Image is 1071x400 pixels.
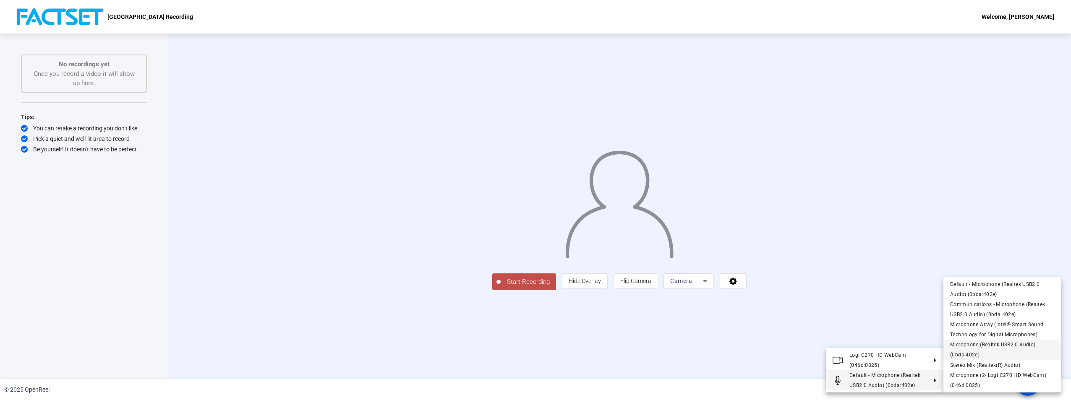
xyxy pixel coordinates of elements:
span: Communications - Microphone (Realtek USB2.0 Audio) (0bda:402e) [950,301,1045,317]
span: Default - Microphone (Realtek USB2.0 Audio) (0bda:402e) [950,281,1040,297]
span: Default - Microphone (Realtek USB2.0 Audio) (0bda:402e) [849,372,920,388]
span: Stereo Mix (Realtek(R) Audio) [950,362,1020,368]
span: Microphone (2- Logi C270 HD WebCam) (046d:0825) [950,372,1046,388]
span: Logi C270 HD WebCam (046d:0825) [849,352,906,368]
mat-icon: Microphone [833,375,843,385]
span: Microphone Array (Intel® Smart Sound Technology for Digital Microphones) [950,322,1044,338]
span: Microphone (Realtek USB2.0 Audio) (0bda:402e) [950,342,1035,358]
mat-icon: Video camera [833,355,843,365]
